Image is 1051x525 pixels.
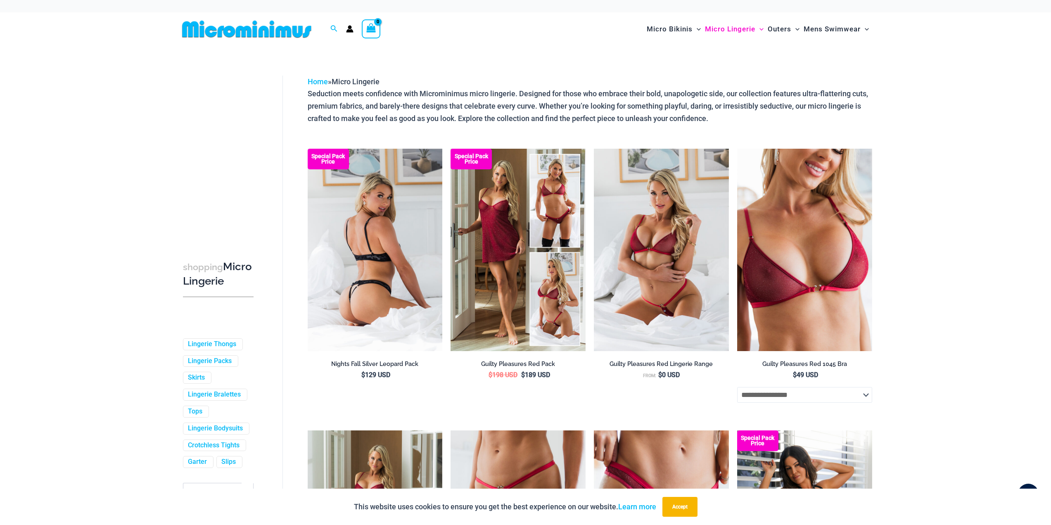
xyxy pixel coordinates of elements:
span: Mens Swimwear [804,19,861,40]
span: shopping [183,262,223,272]
span: $ [793,371,797,379]
span: Menu Toggle [755,19,764,40]
span: Micro Bikinis [647,19,693,40]
h2: Guilty Pleasures Red Pack [451,360,586,368]
a: Lingerie Bodysuits [188,424,243,433]
span: » [308,77,380,86]
a: Guilty Pleasures Red 1045 Bra [737,360,872,371]
iframe: TrustedSite Certified [183,69,257,234]
span: $ [489,371,492,379]
a: Guilty Pleasures Red Pack [451,360,586,371]
bdi: 189 USD [521,371,550,379]
h3: Micro Lingerie [183,260,254,288]
img: Nights Fall Silver Leopard 1036 Bra 6046 Thong 11 [308,149,443,351]
a: Micro LingerieMenu ToggleMenu Toggle [703,17,766,42]
a: Tops [188,407,202,416]
a: Lingerie Thongs [188,340,236,349]
span: Micro Lingerie [705,19,755,40]
a: Nights Fall Silver Leopard Pack [308,360,443,371]
a: Search icon link [330,24,338,34]
a: Slips [221,458,236,466]
bdi: 49 USD [793,371,818,379]
span: Menu Toggle [791,19,800,40]
button: Accept [662,497,698,517]
a: Guilty Pleasures Red 1045 Bra 689 Micro 05Guilty Pleasures Red 1045 Bra 689 Micro 06Guilty Pleasu... [594,149,729,351]
span: Menu Toggle [861,19,869,40]
h2: Guilty Pleasures Red Lingerie Range [594,360,729,368]
a: Lingerie Bralettes [188,390,241,399]
a: Account icon link [346,25,353,33]
b: Special Pack Price [737,435,778,446]
span: - Shop Color [183,483,254,510]
span: $ [658,371,662,379]
span: Micro Lingerie [332,77,380,86]
bdi: 129 USD [361,371,390,379]
b: Special Pack Price [308,154,349,164]
a: Crotchless Tights [188,441,240,450]
p: This website uses cookies to ensure you get the best experience on our website. [354,501,656,513]
a: OutersMenu ToggleMenu Toggle [766,17,802,42]
b: Special Pack Price [451,154,492,164]
img: Guilty Pleasures Red 1045 Bra 01 [737,149,872,351]
h2: Nights Fall Silver Leopard Pack [308,360,443,368]
a: Micro BikinisMenu ToggleMenu Toggle [645,17,703,42]
img: MM SHOP LOGO FLAT [179,20,315,38]
span: Menu Toggle [693,19,701,40]
img: Guilty Pleasures Red Collection Pack F [451,149,586,351]
span: $ [521,371,525,379]
a: Skirts [188,373,205,382]
span: From: [643,373,656,378]
a: View Shopping Cart, empty [362,19,381,38]
span: $ [361,371,365,379]
nav: Site Navigation [643,15,873,43]
a: Garter [188,458,207,466]
h2: Guilty Pleasures Red 1045 Bra [737,360,872,368]
img: Guilty Pleasures Red 1045 Bra 689 Micro 05 [594,149,729,351]
a: Guilty Pleasures Red Collection Pack F Guilty Pleasures Red Collection Pack BGuilty Pleasures Red... [451,149,586,351]
a: Mens SwimwearMenu ToggleMenu Toggle [802,17,871,42]
a: Nights Fall Silver Leopard 1036 Bra 6046 Thong 09v2 Nights Fall Silver Leopard 1036 Bra 6046 Thon... [308,149,443,351]
a: Lingerie Packs [188,357,232,366]
a: Learn more [618,502,656,511]
bdi: 198 USD [489,371,517,379]
span: - Shop Color [183,483,253,510]
a: Guilty Pleasures Red 1045 Bra 01Guilty Pleasures Red 1045 Bra 02Guilty Pleasures Red 1045 Bra 02 [737,149,872,351]
p: Seduction meets confidence with Microminimus micro lingerie. Designed for those who embrace their... [308,88,872,124]
a: Guilty Pleasures Red Lingerie Range [594,360,729,371]
span: Outers [768,19,791,40]
a: Home [308,77,328,86]
bdi: 0 USD [658,371,680,379]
